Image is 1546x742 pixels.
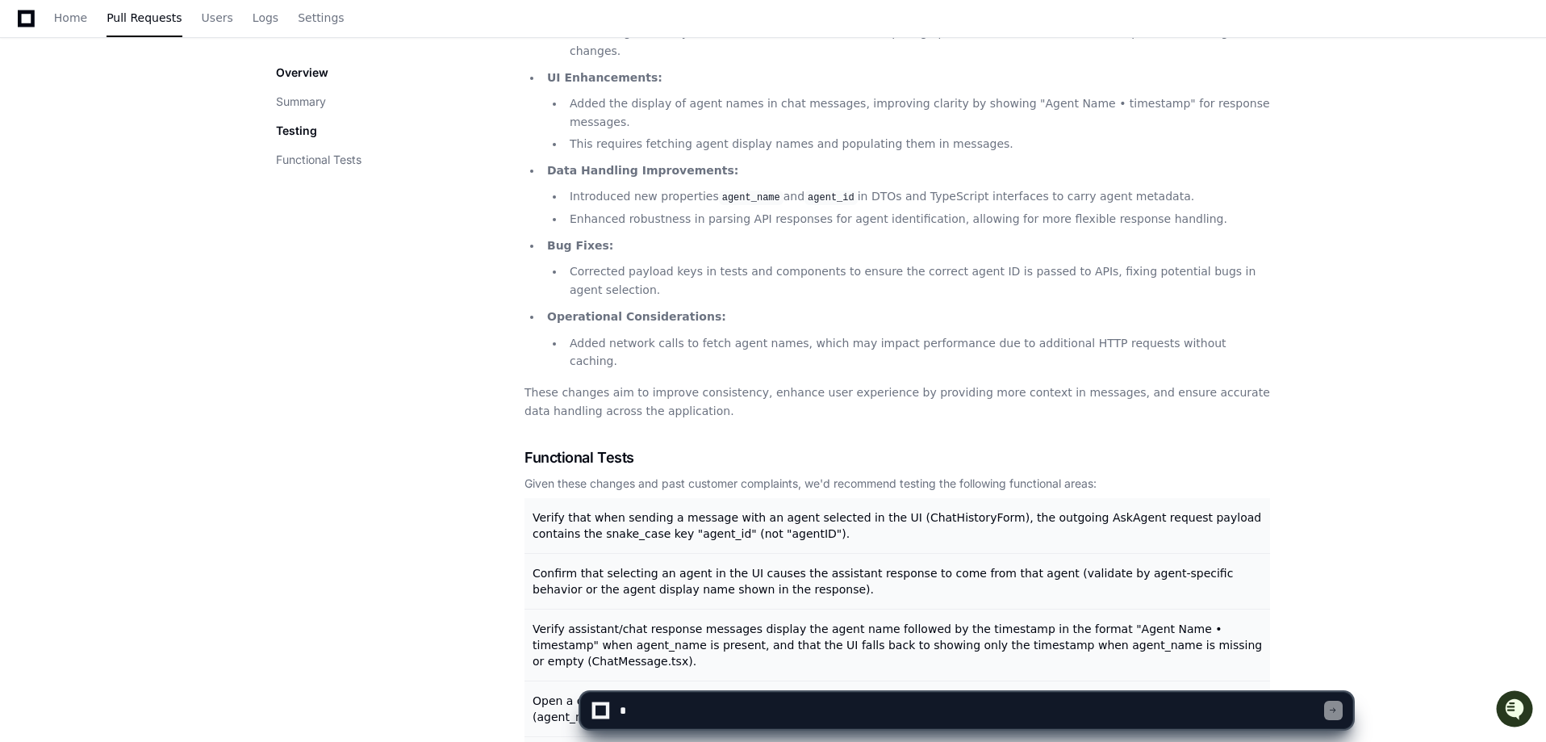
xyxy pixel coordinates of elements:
[565,23,1270,61] li: This change affects JSON serialization/deserialization, requiring updates to consumers and tests ...
[54,13,87,23] span: Home
[565,187,1270,207] li: Introduced new properties and in DTOs and TypeScript interfaces to carry agent metadata.
[565,262,1270,300] li: Corrected payload keys in tests and components to ensure the correct agent ID is passed to APIs, ...
[547,310,726,323] strong: Operational Considerations:
[55,120,265,136] div: Start new chat
[16,65,294,90] div: Welcome
[276,65,328,81] p: Overview
[565,135,1270,153] li: This requires fetching agent display names and populating them in messages.
[276,123,317,139] p: Testing
[524,476,1270,492] div: Given these changes and past customer complaints, we'd recommend testing the following functional...
[274,125,294,145] button: Start new chat
[114,169,195,182] a: Powered byPylon
[276,152,361,168] button: Functional Tests
[547,239,613,252] strong: Bug Fixes:
[253,13,278,23] span: Logs
[161,170,195,182] span: Pylon
[524,384,1270,421] p: These changes aim to improve consistency, enhance user experience by providing more context in me...
[719,191,783,205] code: agent_name
[16,120,45,149] img: 1756235613930-3d25f9e4-fa56-45dd-b3ad-e072dfbd1548
[202,13,233,23] span: Users
[565,210,1270,228] li: Enhanced robustness in parsing API responses for agent identification, allowing for more flexible...
[804,191,858,205] code: agent_id
[547,164,738,177] strong: Data Handling Improvements:
[565,94,1270,132] li: Added the display of agent names in chat messages, improving clarity by showing "Agent Name • tim...
[565,334,1270,371] li: Added network calls to fetch agent names, which may impact performance due to additional HTTP req...
[1494,689,1538,732] iframe: Open customer support
[533,694,1229,723] span: Open a conversation (GetChatHistorySession) and confirm agent display names are populated for pas...
[547,71,662,84] strong: UI Enhancements:
[533,623,1262,668] span: Verify assistant/chat response messages display the agent name followed by the timestamp in the f...
[107,13,182,23] span: Pull Requests
[298,13,344,23] span: Settings
[533,511,1261,540] span: Verify that when sending a message with an agent selected in the UI (ChatHistoryForm), the outgoi...
[16,16,48,48] img: PlayerZero
[524,446,634,469] span: Functional Tests
[55,136,204,149] div: We're available if you need us!
[276,94,326,110] button: Summary
[533,567,1233,596] span: Confirm that selecting an agent in the UI causes the assistant response to come from that agent (...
